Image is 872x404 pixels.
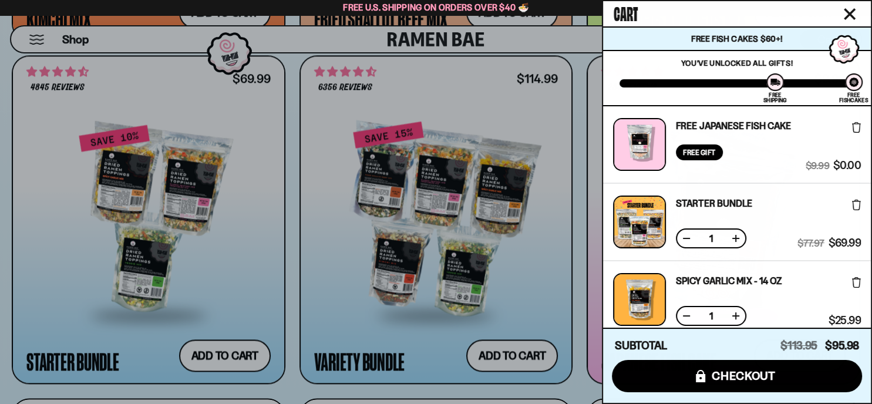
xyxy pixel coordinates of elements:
span: $25.99 [829,315,861,326]
span: $9.99 [806,160,829,171]
span: $113.95 [780,339,817,352]
span: Cart [614,1,638,24]
span: $0.00 [833,160,861,171]
button: checkout [612,360,862,392]
span: Free Fish Cakes $60+! [691,33,782,44]
span: Free U.S. Shipping on Orders over $40 🍜 [343,2,529,13]
a: Free Japanese Fish Cake [676,121,791,130]
p: You've unlocked all gifts! [620,58,854,68]
button: Close cart [841,5,858,23]
span: $95.98 [825,339,859,352]
h4: Subtotal [615,340,667,352]
span: 1 [702,311,721,321]
span: 1 [702,234,721,243]
a: Starter Bundle [676,198,752,208]
span: $77.97 [797,238,824,248]
div: Free Shipping [763,92,786,103]
span: checkout [712,369,776,382]
div: Free Gift [676,144,723,160]
span: $69.99 [829,238,861,248]
a: Spicy Garlic Mix - 14 oz [676,276,782,285]
div: Free Fishcakes [839,92,868,103]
